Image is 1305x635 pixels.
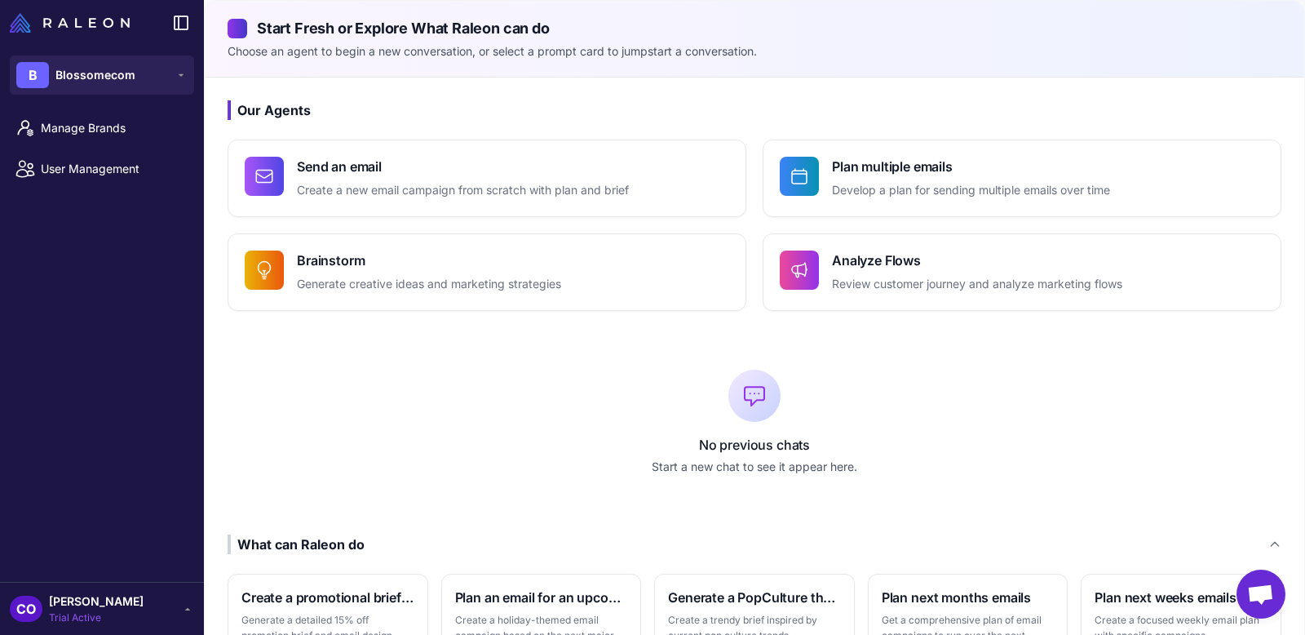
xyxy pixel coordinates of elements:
[832,157,1110,176] h4: Plan multiple emails
[297,157,629,176] h4: Send an email
[1236,570,1285,619] div: Open chat
[297,251,561,270] h4: Brainstorm
[297,275,561,294] p: Generate creative ideas and marketing strategies
[832,181,1110,200] p: Develop a plan for sending multiple emails over time
[41,119,184,137] span: Manage Brands
[228,42,1281,60] p: Choose an agent to begin a new conversation, or select a prompt card to jumpstart a conversation.
[16,62,49,88] div: B
[10,56,194,95] button: BBlossomecom
[832,251,1122,270] h4: Analyze Flows
[668,588,841,607] h3: Generate a PopCulture themed brief
[763,233,1281,311] button: Analyze FlowsReview customer journey and analyze marketing flows
[241,588,414,607] h3: Create a promotional brief and email
[455,588,628,607] h3: Plan an email for an upcoming holiday
[10,13,136,33] a: Raleon Logo
[882,588,1055,607] h3: Plan next months emails
[228,233,746,311] button: BrainstormGenerate creative ideas and marketing strategies
[228,435,1281,455] p: No previous chats
[832,275,1122,294] p: Review customer journey and analyze marketing flows
[297,181,629,200] p: Create a new email campaign from scratch with plan and brief
[1095,588,1267,607] h3: Plan next weeks emails
[10,13,130,33] img: Raleon Logo
[7,152,197,186] a: User Management
[763,140,1281,217] button: Plan multiple emailsDevelop a plan for sending multiple emails over time
[228,100,1281,120] h3: Our Agents
[228,140,746,217] button: Send an emailCreate a new email campaign from scratch with plan and brief
[7,111,197,145] a: Manage Brands
[228,458,1281,476] p: Start a new chat to see it appear here.
[49,611,144,625] span: Trial Active
[228,535,365,554] div: What can Raleon do
[228,17,1281,39] h2: Start Fresh or Explore What Raleon can do
[10,596,42,622] div: CO
[55,66,135,84] span: Blossomecom
[41,160,184,178] span: User Management
[49,593,144,611] span: [PERSON_NAME]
